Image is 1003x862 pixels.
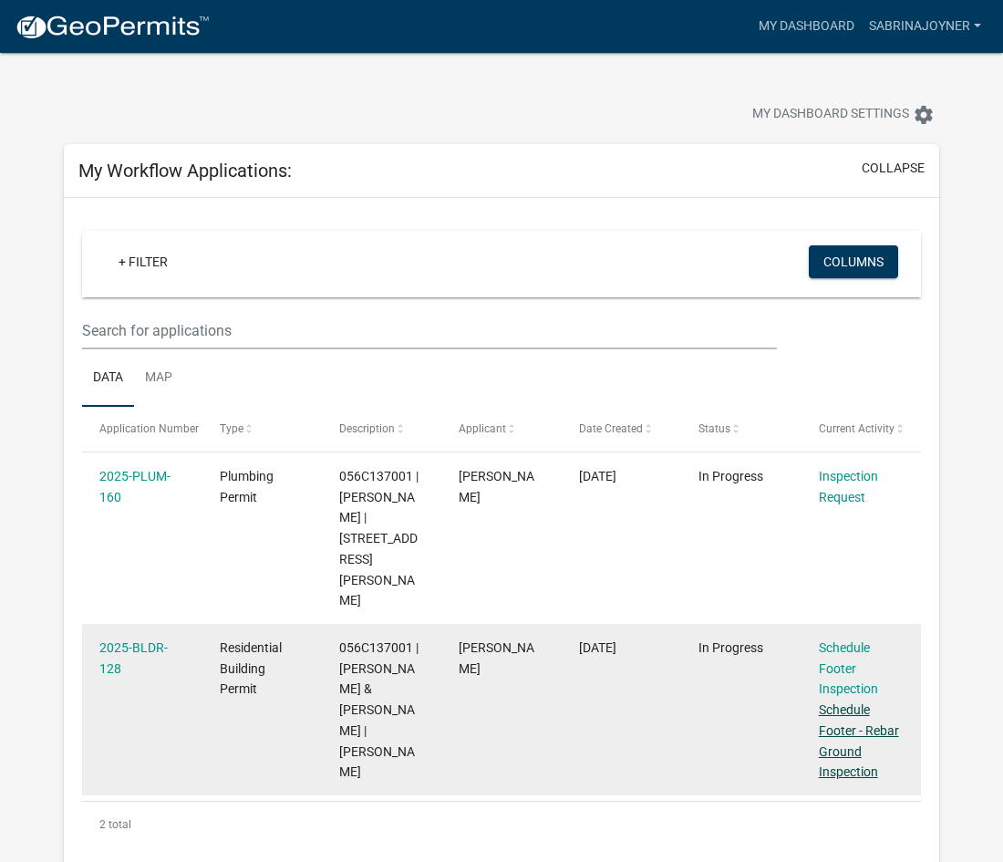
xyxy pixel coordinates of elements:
[220,422,243,435] span: Type
[459,640,534,676] span: SABRINA JOYNER
[862,159,925,178] button: collapse
[751,9,862,44] a: My Dashboard
[459,469,534,504] span: SABRINA JOYNER
[819,702,899,779] a: Schedule Footer - Rebar Ground Inspection
[220,469,274,504] span: Plumbing Permit
[82,312,777,349] input: Search for applications
[82,407,202,451] datatable-header-cell: Application Number
[809,245,898,278] button: Columns
[134,349,183,408] a: Map
[339,640,419,780] span: 056C137001 | JOYNER EARVIN L JR & SABRINA M | THOMAS DR
[698,640,763,655] span: In Progress
[698,469,763,483] span: In Progress
[862,9,988,44] a: sabrinajoyner
[220,640,282,697] span: Residential Building Permit
[562,407,681,451] datatable-header-cell: Date Created
[681,407,801,451] datatable-header-cell: Status
[82,802,921,847] div: 2 total
[579,422,643,435] span: Date Created
[819,640,878,697] a: Schedule Footer Inspection
[99,469,171,504] a: 2025-PLUM-160
[752,104,909,126] span: My Dashboard Settings
[202,407,321,451] datatable-header-cell: Type
[322,407,441,451] datatable-header-cell: Description
[82,349,134,408] a: Data
[339,469,419,608] span: 056C137001 | SABRINA JOYNER | 1391 NOLAN STORE RD
[339,422,395,435] span: Description
[698,422,730,435] span: Status
[738,97,949,132] button: My Dashboard Settingssettings
[78,160,292,182] h5: My Workflow Applications:
[99,640,168,676] a: 2025-BLDR-128
[579,469,616,483] span: 08/06/2025
[104,245,182,278] a: + Filter
[579,640,616,655] span: 04/21/2025
[913,104,935,126] i: settings
[459,422,506,435] span: Applicant
[99,422,199,435] span: Application Number
[441,407,561,451] datatable-header-cell: Applicant
[819,422,894,435] span: Current Activity
[819,469,878,504] a: Inspection Request
[801,407,921,451] datatable-header-cell: Current Activity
